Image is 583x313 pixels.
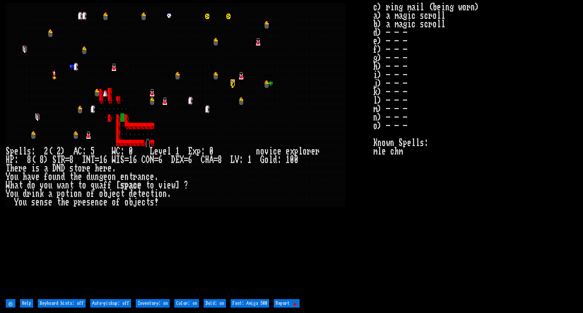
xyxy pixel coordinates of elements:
div: h [95,164,99,173]
div: x [290,147,294,156]
div: I [116,156,120,164]
div: o [158,190,163,198]
div: j [133,198,137,207]
div: ? [184,181,188,190]
div: k [40,190,44,198]
div: D [61,164,65,173]
div: t [129,173,133,181]
div: e [14,147,19,156]
div: a [44,164,48,173]
div: a [48,190,52,198]
div: t [57,198,61,207]
div: e [14,164,19,173]
div: : [120,147,125,156]
div: r [27,190,31,198]
div: o [82,181,86,190]
div: n [256,147,260,156]
div: j [108,190,112,198]
div: a [99,181,103,190]
div: u [91,173,95,181]
div: e [103,173,108,181]
div: o [10,173,14,181]
div: p [10,147,14,156]
div: 1 [175,147,180,156]
div: t [150,190,154,198]
div: c [133,181,137,190]
div: o [260,147,265,156]
div: C [78,147,82,156]
div: a [14,181,19,190]
div: Y [6,173,10,181]
div: e [108,164,112,173]
div: v [31,173,35,181]
div: e [99,164,103,173]
div: e [133,190,137,198]
div: d [86,173,91,181]
div: 8 [40,156,44,164]
input: Report 🐞 [274,299,300,308]
div: r [307,147,311,156]
div: b [103,190,108,198]
div: d [61,173,65,181]
div: s [120,181,125,190]
div: : [31,147,35,156]
div: L [231,156,235,164]
div: A [74,147,78,156]
div: 0 [290,156,294,164]
div: D [171,156,175,164]
div: I [82,156,86,164]
div: x [192,147,197,156]
div: c [146,190,150,198]
div: n [163,190,167,198]
div: s [31,198,35,207]
div: i [154,190,158,198]
div: e [163,147,167,156]
input: ⚙️ [6,299,15,308]
div: 8 [27,156,31,164]
div: 1 [286,156,290,164]
div: L [150,147,154,156]
div: N [86,156,91,164]
input: Keyboard hints: off [38,299,86,308]
div: e [48,198,52,207]
div: u [52,173,57,181]
div: W [6,181,10,190]
div: f [103,181,108,190]
div: e [23,164,27,173]
div: o [86,190,91,198]
input: Auto-pickup: off [90,299,131,308]
div: o [265,156,269,164]
div: 1 [248,156,252,164]
div: o [99,190,103,198]
input: Font: Amiga 500 [231,299,269,308]
div: n [142,173,146,181]
div: E [188,147,192,156]
div: o [150,181,154,190]
div: n [40,198,44,207]
div: o [31,181,35,190]
div: c [116,190,120,198]
div: h [10,181,14,190]
div: : [277,156,281,164]
div: w [171,181,175,190]
div: l [19,147,23,156]
div: t [74,164,78,173]
div: 8 [69,156,74,164]
div: i [69,190,74,198]
div: C [201,156,205,164]
div: s [27,147,31,156]
div: 5 [91,147,95,156]
div: 1 [129,156,133,164]
div: d [27,181,31,190]
div: P [10,156,14,164]
div: : [239,156,243,164]
div: e [286,147,290,156]
div: = [125,156,129,164]
div: . [167,190,171,198]
input: Bold: on [204,299,226,308]
div: e [103,198,108,207]
div: p [294,147,298,156]
div: n [35,190,40,198]
div: . [112,164,116,173]
div: e [137,198,142,207]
